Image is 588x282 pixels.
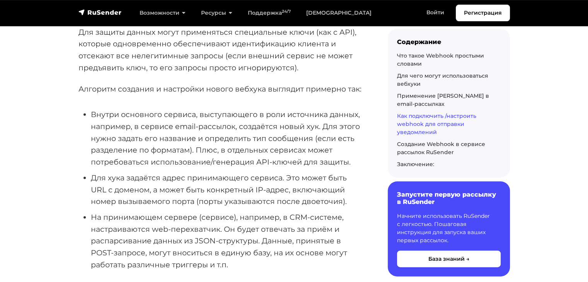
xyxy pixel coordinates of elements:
p: Начните использовать RuSender с легкостью. Пошаговая инструкция для запуска ваших первых рассылок. [397,212,501,245]
li: На принимающем сервере (сервисе), например, в CRM-системе, настраиваются web-перехватчик. Он буде... [91,211,363,271]
h6: Запустите первую рассылку в RuSender [397,191,501,206]
p: Для защиты данных могут применяться специальные ключи (как с API), которые одновременно обеспечив... [78,26,363,74]
a: Ресурсы [193,5,240,21]
a: Как подключить /настроить webhook для отправки уведомлений [397,112,476,136]
a: Регистрация [456,5,510,21]
li: Внутри основного сервиса, выступающего в роли источника данных, например, в сервисе email-рассыло... [91,109,363,168]
a: Запустите первую рассылку в RuSender Начните использовать RuSender с легкостью. Пошаговая инструк... [388,182,510,276]
img: RuSender [78,8,122,16]
a: Заключение: [397,161,434,168]
a: Возможности [132,5,193,21]
a: Поддержка24/7 [240,5,298,21]
p: Алгоритм создания и настройки нового вебхука выглядит примерно так: [78,83,363,95]
a: Применение [PERSON_NAME] в email-рассылках [397,92,489,107]
a: Что такое Webhook простыми словами [397,52,484,67]
a: Войти [419,5,452,20]
a: Создание Webhook в сервисе рассылок RuSender [397,141,485,156]
sup: 24/7 [282,9,291,14]
a: [DEMOGRAPHIC_DATA] [298,5,379,21]
a: Для чего могут использоваться вебхуки [397,72,488,87]
div: Содержание [397,38,501,46]
li: Для хука задаётся адрес принимающего сервиса. Это может быть URL с доменом, а может быть конкретн... [91,172,363,207]
button: База знаний → [397,251,501,267]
